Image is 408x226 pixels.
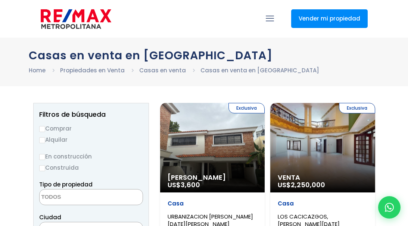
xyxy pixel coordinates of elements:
[339,103,375,113] span: Exclusiva
[39,154,45,160] input: En construcción
[39,126,45,132] input: Comprar
[264,12,276,25] a: mobile menu
[39,165,45,171] input: Construida
[181,180,200,189] span: 3,600
[200,66,319,75] li: Casas en venta en [GEOGRAPHIC_DATA]
[228,103,265,113] span: Exclusiva
[168,180,200,189] span: US$
[29,66,46,74] a: Home
[29,49,380,62] h1: Casas en venta en [GEOGRAPHIC_DATA]
[39,135,143,144] label: Alquilar
[291,9,368,28] a: Vender mi propiedad
[39,163,143,172] label: Construida
[60,66,125,74] a: Propiedades en Venta
[168,174,258,181] span: [PERSON_NAME]
[40,189,112,205] textarea: Search
[39,213,61,221] span: Ciudad
[168,200,258,207] p: Casa
[39,124,143,133] label: Comprar
[39,181,93,188] span: Tipo de propiedad
[41,8,111,30] img: remax-metropolitana-logo
[139,66,186,74] a: Casas en venta
[278,200,368,207] p: Casa
[39,137,45,143] input: Alquilar
[39,152,143,161] label: En construcción
[278,174,368,181] span: Venta
[278,180,325,189] span: US$
[291,180,325,189] span: 2,250,000
[39,111,143,118] h2: Filtros de búsqueda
